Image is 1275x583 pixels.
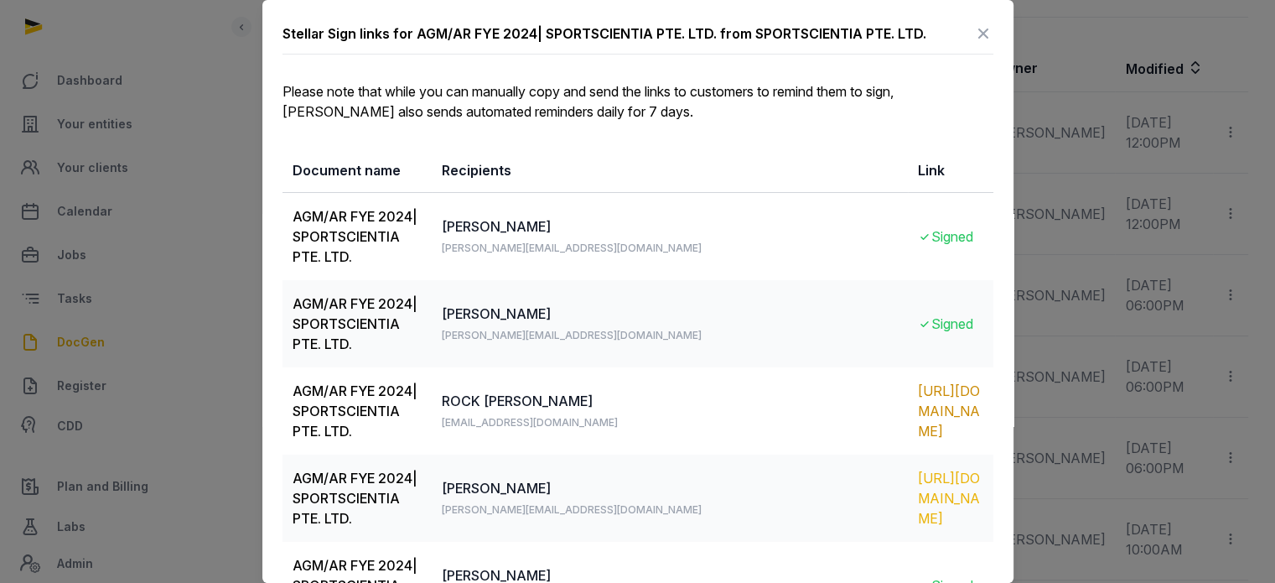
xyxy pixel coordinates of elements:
[918,381,983,441] div: [URL][DOMAIN_NAME]
[442,416,618,429] span: [EMAIL_ADDRESS][DOMAIN_NAME]
[442,503,702,516] span: [PERSON_NAME][EMAIL_ADDRESS][DOMAIN_NAME]
[432,367,908,455] td: ROCK [PERSON_NAME]
[442,329,702,341] span: [PERSON_NAME][EMAIL_ADDRESS][DOMAIN_NAME]
[282,455,432,542] td: AGM/AR FYE 2024| SPORTSCIENTIA PTE. LTD.
[282,148,432,193] th: Document name
[432,455,908,542] td: [PERSON_NAME]
[282,193,432,281] td: AGM/AR FYE 2024| SPORTSCIENTIA PTE. LTD.
[918,226,983,247] div: Signed
[918,314,983,334] div: Signed
[282,81,993,122] p: Please note that while you can manually copy and send the links to customers to remind them to si...
[908,148,993,193] th: Link
[282,367,432,455] td: AGM/AR FYE 2024| SPORTSCIENTIA PTE. LTD.
[442,242,702,254] span: [PERSON_NAME][EMAIL_ADDRESS][DOMAIN_NAME]
[282,280,432,367] td: AGM/AR FYE 2024| SPORTSCIENTIA PTE. LTD.
[918,468,983,528] div: [URL][DOMAIN_NAME]
[432,193,908,281] td: [PERSON_NAME]
[432,148,908,193] th: Recipients
[282,23,926,44] div: Stellar Sign links for AGM/AR FYE 2024| SPORTSCIENTIA PTE. LTD. from SPORTSCIENTIA PTE. LTD.
[432,280,908,367] td: [PERSON_NAME]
